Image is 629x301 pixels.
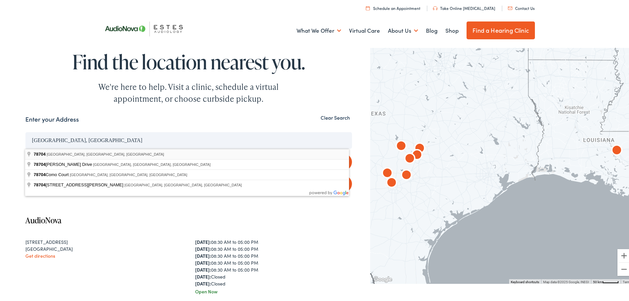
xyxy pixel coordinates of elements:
[406,144,428,165] div: AudioNova
[34,171,70,176] span: Como Court
[396,164,417,185] div: AudioNova
[34,150,46,155] span: 78704
[34,161,93,166] span: [PERSON_NAME] Drive
[25,237,182,244] div: [STREET_ADDRESS]
[372,274,394,282] img: Google
[319,113,352,120] button: Clear Search
[93,161,211,165] span: [GEOGRAPHIC_DATA], [GEOGRAPHIC_DATA], [GEOGRAPHIC_DATA]
[195,244,211,251] strong: [DATE]:
[372,274,394,282] a: Open this area in Google Maps (opens a new window)
[399,147,420,169] div: AudioNova
[543,279,589,282] span: Map data ©2025 Google, INEGI
[34,181,46,186] span: 78704
[34,181,124,186] span: [STREET_ADDRESS][PERSON_NAME]
[195,287,352,294] div: Open Now
[195,265,211,272] strong: [DATE]:
[195,258,211,265] strong: [DATE]:
[70,171,187,175] span: [GEOGRAPHIC_DATA], [GEOGRAPHIC_DATA], [GEOGRAPHIC_DATA]
[34,171,46,176] span: 78704
[511,279,539,283] button: Keyboard shortcuts
[366,4,420,10] a: Schedule an Appointment
[433,4,495,10] a: Take Online [MEDICAL_DATA]
[349,17,380,42] a: Virtual Care
[34,161,46,166] span: 78704
[25,244,182,251] div: [GEOGRAPHIC_DATA]
[25,251,55,258] a: Get directions
[409,137,430,158] div: AudioNova
[47,151,164,155] span: [GEOGRAPHIC_DATA], [GEOGRAPHIC_DATA], [GEOGRAPHIC_DATA]
[391,135,412,156] div: AudioNova
[195,237,352,286] div: 08:30 AM to 05:00 PM 08:30 AM to 05:00 PM 08:30 AM to 05:00 PM 08:30 AM to 05:00 PM 08:30 AM to 0...
[195,279,211,285] strong: [DATE]:
[25,50,352,71] h1: Find the location nearest you.
[366,5,370,9] img: utility icon
[593,279,602,282] span: 50 km
[83,80,294,103] div: We're here to help. Visit a clinic, schedule a virtual appointment, or choose curbside pickup.
[377,162,398,183] div: AudioNova
[381,171,402,193] div: AudioNova
[124,182,242,186] span: [GEOGRAPHIC_DATA], [GEOGRAPHIC_DATA], [GEOGRAPHIC_DATA]
[25,113,79,123] label: Enter your Address
[445,17,459,42] a: Shop
[195,272,211,279] strong: [DATE]:
[508,5,512,9] img: utility icon
[591,278,621,282] button: Map Scale: 50 km per 46 pixels
[467,20,535,38] a: Find a Hearing Clinic
[25,213,61,224] a: AudioNova
[25,131,352,147] input: Enter your address or zip code
[195,251,211,258] strong: [DATE]:
[606,139,627,160] div: AudioNova
[426,17,437,42] a: Blog
[508,4,535,10] a: Contact Us
[297,17,341,42] a: What We Offer
[433,5,437,9] img: utility icon
[195,237,211,244] strong: [DATE]:
[388,17,418,42] a: About Us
